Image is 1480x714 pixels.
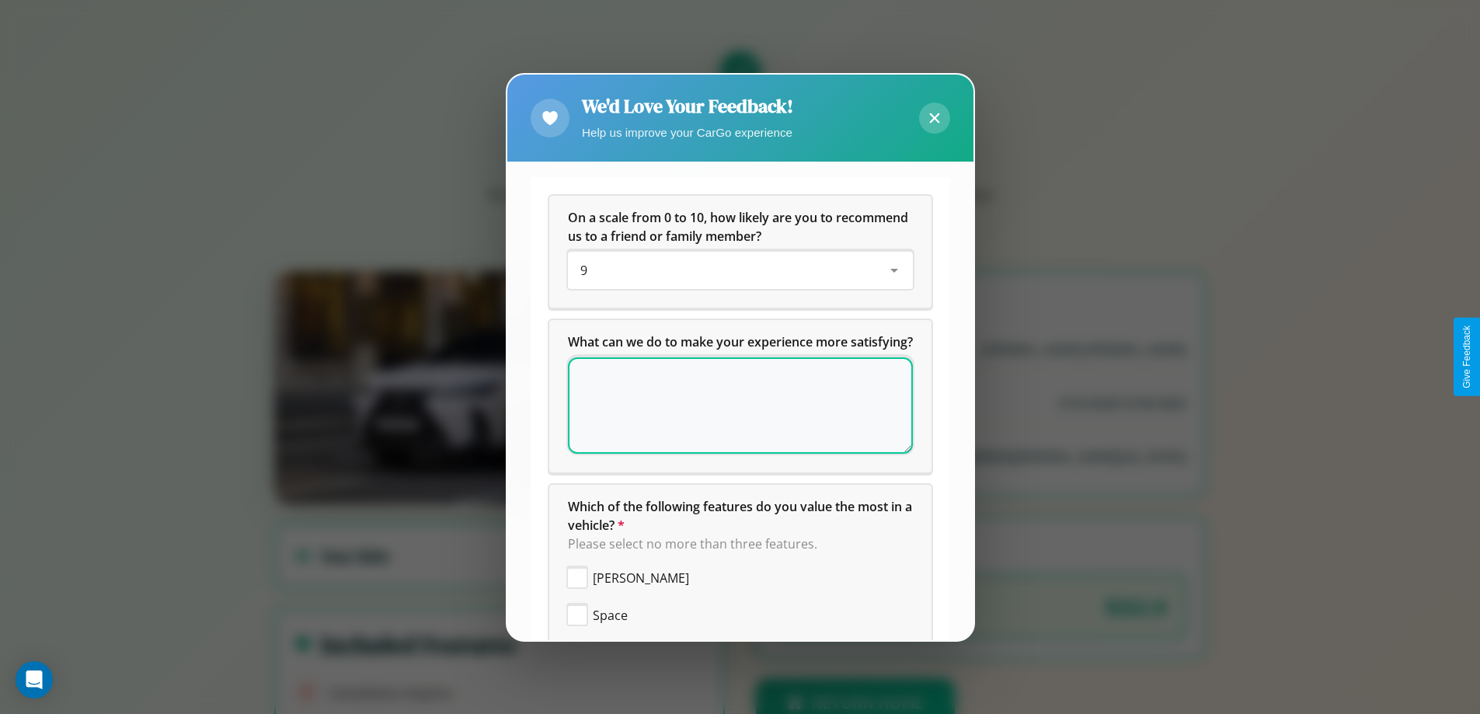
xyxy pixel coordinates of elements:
[568,535,817,552] span: Please select no more than three features.
[549,196,932,308] div: On a scale from 0 to 10, how likely are you to recommend us to a friend or family member?
[582,93,793,119] h2: We'd Love Your Feedback!
[582,122,793,143] p: Help us improve your CarGo experience
[16,661,53,698] div: Open Intercom Messenger
[1461,326,1472,388] div: Give Feedback
[568,498,915,534] span: Which of the following features do you value the most in a vehicle?
[593,569,689,587] span: [PERSON_NAME]
[568,209,911,245] span: On a scale from 0 to 10, how likely are you to recommend us to a friend or family member?
[593,606,628,625] span: Space
[568,333,913,350] span: What can we do to make your experience more satisfying?
[568,208,913,246] h5: On a scale from 0 to 10, how likely are you to recommend us to a friend or family member?
[580,262,587,279] span: 9
[568,252,913,289] div: On a scale from 0 to 10, how likely are you to recommend us to a friend or family member?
